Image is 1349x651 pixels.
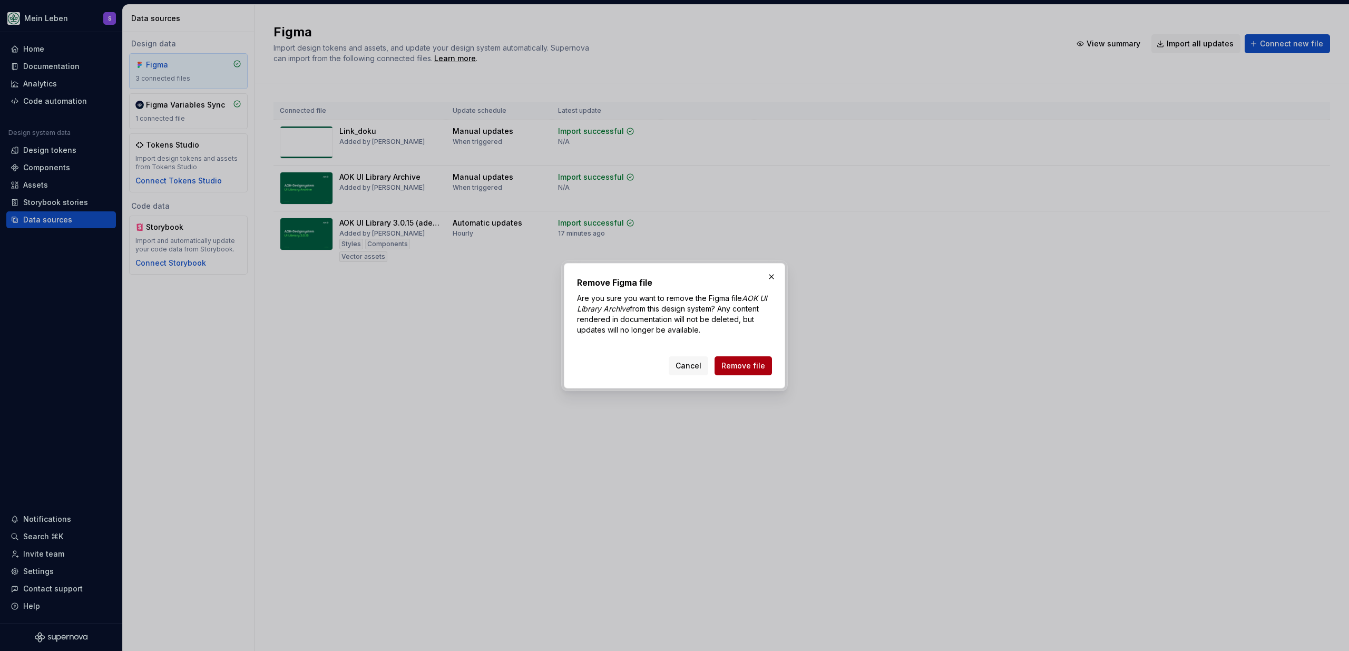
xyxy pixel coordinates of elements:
i: AOK UI Library Archive [577,294,767,313]
button: Remove file [715,356,772,375]
span: Remove file [721,361,765,371]
p: Are you sure you want to remove the Figma file from this design system? Any content rendered in d... [577,293,772,335]
h2: Remove Figma file [577,276,772,289]
span: Cancel [676,361,701,371]
button: Cancel [669,356,708,375]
